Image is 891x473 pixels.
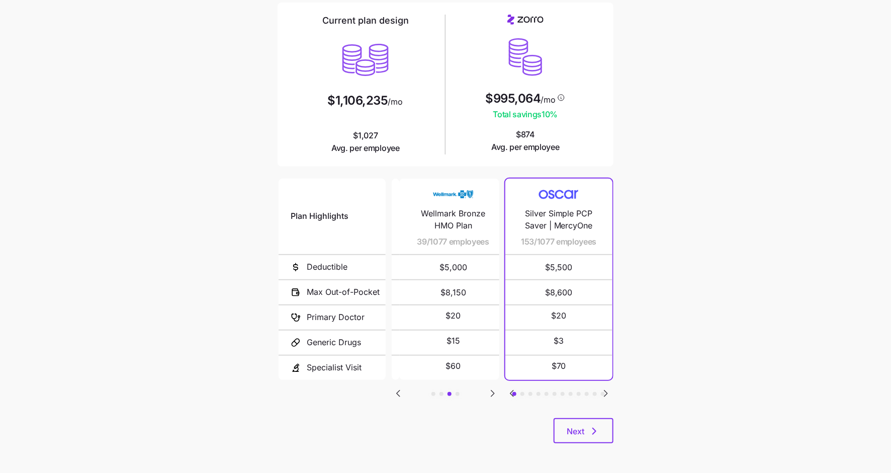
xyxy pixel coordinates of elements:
img: Carrier [433,185,473,204]
span: 153/1077 employees [521,235,596,248]
h2: Current plan design [322,15,409,27]
span: $5,500 [517,255,600,279]
span: /mo [388,98,403,106]
span: Generic Drugs [307,336,361,349]
span: Total savings 10 % [485,108,565,121]
svg: Go to previous slide [392,387,404,400]
span: $995,064 [485,93,541,105]
span: Deductible [307,261,347,273]
button: Go to previous slide [392,387,405,400]
span: Specialist Visit [307,361,362,374]
span: Avg. per employee [491,141,560,153]
span: $5,000 [412,255,495,279]
span: $20 [445,309,461,322]
span: /mo [541,96,556,104]
span: 39/1077 employees [417,235,490,248]
button: Next [554,418,613,443]
span: Max Out-of-Pocket [307,286,380,298]
svg: Go to next slide [600,387,612,400]
span: $1,106,235 [327,95,388,107]
svg: Go to next slide [487,387,499,400]
span: Plan Highlights [291,210,348,222]
span: Silver Simple PCP Saver | MercyOne [517,207,600,232]
span: Primary Doctor [307,311,365,324]
button: Go to next slide [599,387,612,400]
span: Wellmark Bronze HMO Plan [412,207,495,232]
span: $8,150 [412,280,495,304]
span: $70 [552,360,566,372]
span: $8,600 [517,280,600,304]
span: $1,027 [331,129,400,154]
span: Next [567,425,584,437]
span: $3 [554,335,564,347]
button: Go to next slide [486,387,499,400]
span: $874 [491,128,560,153]
span: Avg. per employee [331,142,400,154]
span: $20 [551,309,566,322]
span: $15 [447,335,460,347]
img: Carrier [539,185,579,204]
span: $60 [445,360,461,372]
svg: Go to previous slide [506,387,518,400]
button: Go to previous slide [505,387,518,400]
